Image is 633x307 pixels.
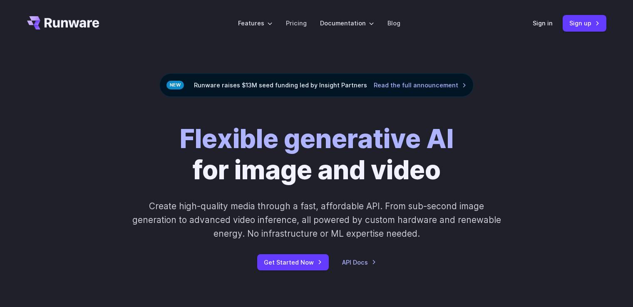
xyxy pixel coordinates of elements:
div: Runware raises $13M seed funding led by Insight Partners [159,73,474,97]
p: Create high-quality media through a fast, affordable API. From sub-second image generation to adv... [131,199,502,241]
a: API Docs [342,257,376,267]
a: Sign up [563,15,606,31]
strong: Flexible generative AI [180,123,454,154]
a: Pricing [286,18,307,28]
a: Go to / [27,16,99,30]
a: Read the full announcement [374,80,467,90]
a: Sign in [533,18,553,28]
a: Get Started Now [257,254,329,270]
label: Features [238,18,273,28]
label: Documentation [320,18,374,28]
a: Blog [387,18,400,28]
h1: for image and video [180,124,454,186]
